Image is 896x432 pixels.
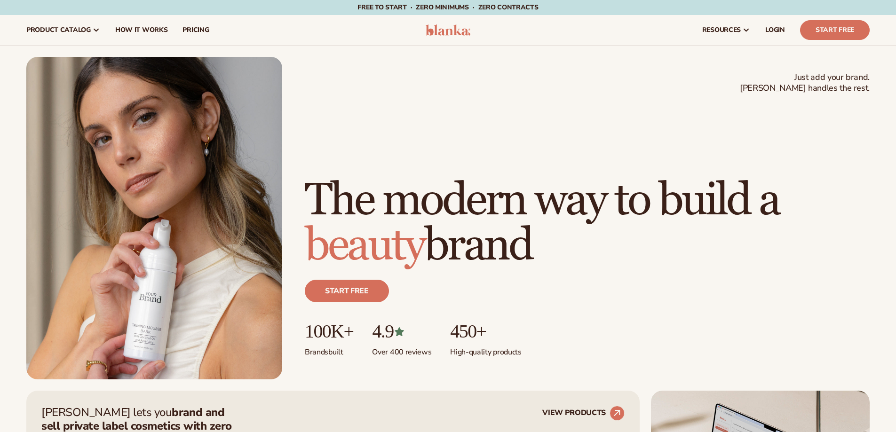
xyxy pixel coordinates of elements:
[765,26,785,34] span: LOGIN
[26,26,91,34] span: product catalog
[695,15,758,45] a: resources
[542,406,625,421] a: VIEW PRODUCTS
[305,218,424,273] span: beauty
[450,321,521,342] p: 450+
[702,26,741,34] span: resources
[115,26,168,34] span: How It Works
[758,15,793,45] a: LOGIN
[740,72,870,94] span: Just add your brand. [PERSON_NAME] handles the rest.
[175,15,216,45] a: pricing
[305,321,353,342] p: 100K+
[305,178,870,268] h1: The modern way to build a brand
[372,321,431,342] p: 4.9
[372,342,431,357] p: Over 400 reviews
[800,20,870,40] a: Start Free
[26,57,282,379] img: Female holding tanning mousse.
[357,3,538,12] span: Free to start · ZERO minimums · ZERO contracts
[426,24,470,36] img: logo
[182,26,209,34] span: pricing
[108,15,175,45] a: How It Works
[305,342,353,357] p: Brands built
[19,15,108,45] a: product catalog
[305,280,389,302] a: Start free
[450,342,521,357] p: High-quality products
